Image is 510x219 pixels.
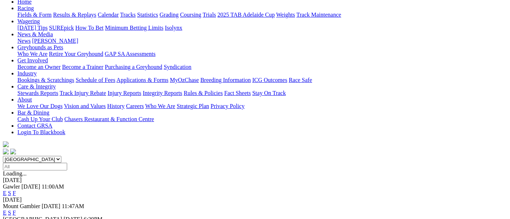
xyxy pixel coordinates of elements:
[17,38,507,44] div: News & Media
[62,64,103,70] a: Become a Trainer
[60,90,106,96] a: Track Injury Rebate
[117,77,168,83] a: Applications & Forms
[297,12,341,18] a: Track Maintenance
[107,103,125,109] a: History
[203,12,216,18] a: Trials
[76,77,115,83] a: Schedule of Fees
[13,190,16,196] a: F
[17,51,507,57] div: Greyhounds as Pets
[17,44,63,50] a: Greyhounds as Pets
[184,90,223,96] a: Rules & Policies
[17,64,507,70] div: Get Involved
[217,12,275,18] a: 2025 TAB Adelaide Cup
[180,12,201,18] a: Coursing
[211,103,245,109] a: Privacy Policy
[17,25,507,31] div: Wagering
[3,210,7,216] a: E
[252,90,286,96] a: Stay On Track
[3,141,9,147] img: logo-grsa-white.png
[42,183,64,190] span: 11:00AM
[49,51,103,57] a: Retire Your Greyhound
[3,177,507,183] div: [DATE]
[17,123,52,129] a: Contact GRSA
[10,149,16,154] img: twitter.svg
[64,103,106,109] a: Vision and Values
[177,103,209,109] a: Strategic Plan
[164,64,191,70] a: Syndication
[17,25,48,31] a: [DATE] Tips
[17,51,48,57] a: Who We Are
[224,90,251,96] a: Fact Sheets
[105,25,163,31] a: Minimum Betting Limits
[200,77,251,83] a: Breeding Information
[107,90,141,96] a: Injury Reports
[3,149,9,154] img: facebook.svg
[17,103,62,109] a: We Love Our Dogs
[17,12,507,18] div: Racing
[98,12,119,18] a: Calendar
[120,12,136,18] a: Tracks
[3,170,26,177] span: Loading...
[160,12,179,18] a: Grading
[17,129,65,135] a: Login To Blackbook
[17,64,61,70] a: Become an Owner
[17,5,34,11] a: Racing
[17,38,30,44] a: News
[165,25,182,31] a: Isolynx
[8,210,11,216] a: S
[3,203,40,209] span: Mount Gambier
[126,103,144,109] a: Careers
[21,183,40,190] span: [DATE]
[17,31,53,37] a: News & Media
[62,203,84,209] span: 11:47AM
[17,77,74,83] a: Bookings & Scratchings
[32,38,78,44] a: [PERSON_NAME]
[17,109,49,116] a: Bar & Dining
[53,12,96,18] a: Results & Replays
[8,190,11,196] a: S
[13,210,16,216] a: F
[17,116,507,123] div: Bar & Dining
[17,77,507,83] div: Industry
[3,163,67,170] input: Select date
[17,103,507,109] div: About
[76,25,104,31] a: How To Bet
[105,64,162,70] a: Purchasing a Greyhound
[17,57,48,63] a: Get Involved
[276,12,295,18] a: Weights
[42,203,61,209] span: [DATE]
[252,77,287,83] a: ICG Outcomes
[49,25,74,31] a: SUREpick
[17,83,56,90] a: Care & Integrity
[17,70,37,77] a: Industry
[289,77,312,83] a: Race Safe
[17,18,40,24] a: Wagering
[17,90,58,96] a: Stewards Reports
[17,12,52,18] a: Fields & Form
[17,116,63,122] a: Cash Up Your Club
[3,190,7,196] a: E
[105,51,156,57] a: GAP SA Assessments
[170,77,199,83] a: MyOzChase
[17,90,507,96] div: Care & Integrity
[17,96,32,103] a: About
[3,197,507,203] div: [DATE]
[3,183,20,190] span: Gawler
[64,116,154,122] a: Chasers Restaurant & Function Centre
[137,12,158,18] a: Statistics
[143,90,182,96] a: Integrity Reports
[145,103,175,109] a: Who We Are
